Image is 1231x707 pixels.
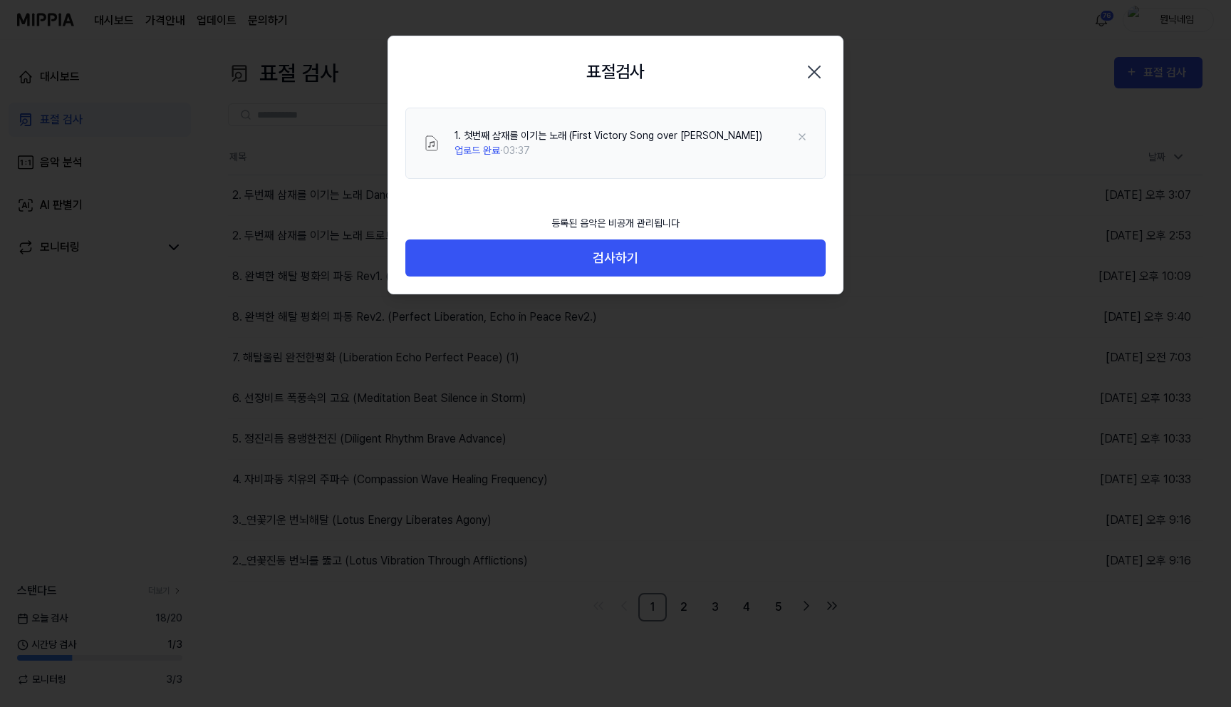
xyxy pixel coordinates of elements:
span: 업로드 완료 [455,145,500,156]
div: 1. 첫번째 삼재를 이기는 노래 (First Victory Song over [PERSON_NAME]) [455,128,762,143]
div: · 03:37 [455,143,762,158]
button: 검사하기 [405,239,826,277]
h2: 표절검사 [586,59,645,85]
div: 등록된 음악은 비공개 관리됩니다 [543,207,688,239]
img: File Select [423,135,440,152]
